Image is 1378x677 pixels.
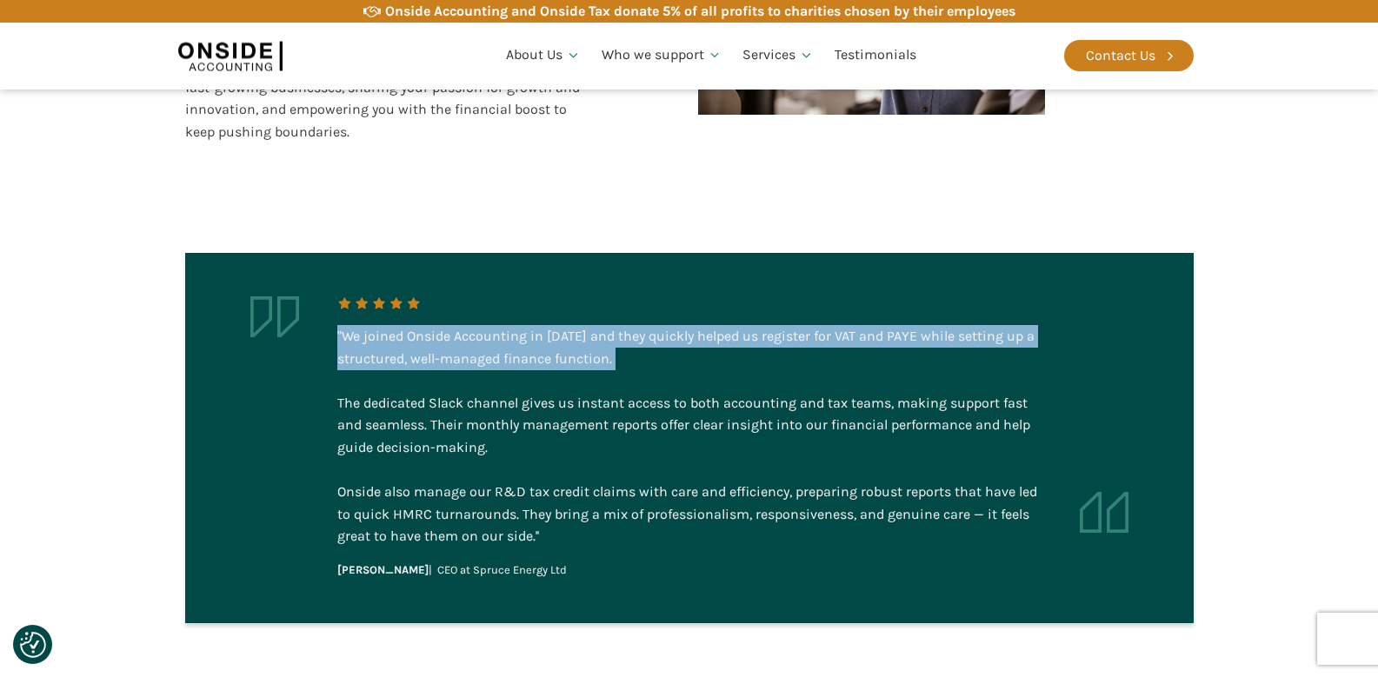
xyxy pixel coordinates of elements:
[496,26,591,85] a: About Us
[824,26,927,85] a: Testimonials
[337,563,429,576] b: [PERSON_NAME]
[337,325,1042,548] div: "We joined Onside Accounting in [DATE] and they quickly helped us register for VAT and PAYE while...
[20,632,46,658] button: Consent Preferences
[1064,40,1194,71] a: Contact Us
[337,561,567,580] div: | CEO at Spruce Energy Ltd
[178,36,283,76] img: Onside Accounting
[732,26,824,85] a: Services
[20,632,46,658] img: Revisit consent button
[1086,44,1155,67] div: Contact Us
[591,26,733,85] a: Who we support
